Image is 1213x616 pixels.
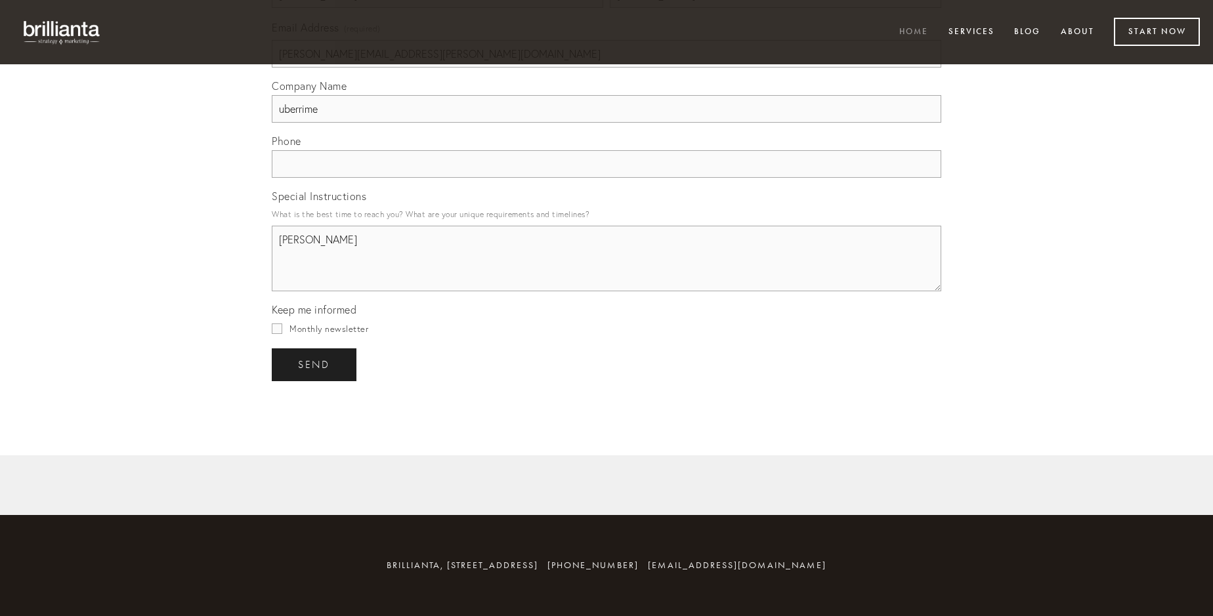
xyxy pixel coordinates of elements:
a: Blog [1006,22,1049,43]
textarea: [PERSON_NAME] [272,226,941,291]
a: [EMAIL_ADDRESS][DOMAIN_NAME] [648,560,826,571]
a: Home [891,22,937,43]
span: Special Instructions [272,190,366,203]
span: send [298,359,330,371]
span: brillianta, [STREET_ADDRESS] [387,560,538,571]
span: Phone [272,134,301,148]
span: Company Name [272,79,347,92]
p: What is the best time to reach you? What are your unique requirements and timelines? [272,205,941,223]
a: About [1052,22,1103,43]
span: [PHONE_NUMBER] [547,560,639,571]
a: Services [940,22,1003,43]
a: Start Now [1114,18,1200,46]
img: brillianta - research, strategy, marketing [13,13,112,51]
span: Monthly newsletter [289,323,368,334]
button: sendsend [272,348,356,381]
input: Monthly newsletter [272,323,282,334]
span: Keep me informed [272,303,356,316]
